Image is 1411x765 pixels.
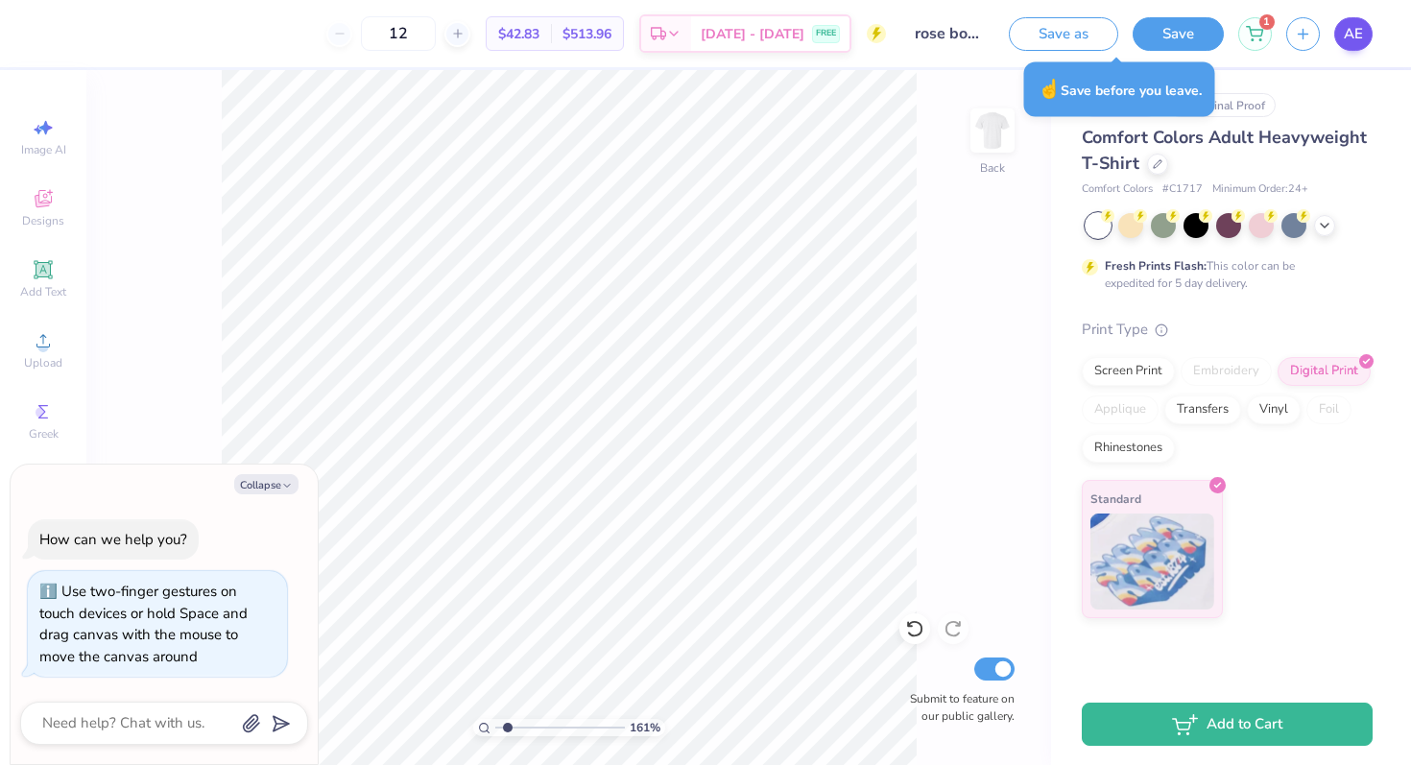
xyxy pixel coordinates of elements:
div: Transfers [1164,395,1241,424]
span: Greek [29,426,59,442]
span: [DATE] - [DATE] [701,24,804,44]
div: Digital Print [1278,357,1371,386]
div: Screen Print [1082,357,1175,386]
div: Save before you leave. [1024,62,1215,117]
span: # C1717 [1162,181,1203,198]
span: 161 % [630,719,660,736]
span: 1 [1259,14,1275,30]
div: Back [980,159,1005,177]
div: Print Type [1082,319,1373,341]
button: Save as [1009,17,1118,51]
input: Untitled Design [900,14,994,53]
span: Add Text [20,284,66,299]
div: This color can be expedited for 5 day delivery. [1105,257,1341,292]
span: ☝️ [1038,77,1061,102]
span: Standard [1090,489,1141,509]
span: Upload [24,355,62,371]
span: $513.96 [562,24,611,44]
img: Standard [1090,514,1214,610]
div: Rhinestones [1082,434,1175,463]
input: – – [361,16,436,51]
span: $42.83 [498,24,539,44]
div: Applique [1082,395,1159,424]
button: Add to Cart [1082,703,1373,746]
span: Comfort Colors [1082,181,1153,198]
span: AE [1344,23,1363,45]
img: Back [973,111,1012,150]
label: Submit to feature on our public gallery. [899,690,1015,725]
div: Use two-finger gestures on touch devices or hold Space and drag canvas with the mouse to move the... [39,582,248,666]
strong: Fresh Prints Flash: [1105,258,1207,274]
a: AE [1334,17,1373,51]
span: Comfort Colors Adult Heavyweight T-Shirt [1082,126,1367,175]
div: Embroidery [1181,357,1272,386]
div: Original Proof [1168,93,1276,117]
span: Minimum Order: 24 + [1212,181,1308,198]
div: How can we help you? [39,530,187,549]
button: Collapse [234,474,299,494]
button: Save [1133,17,1224,51]
span: Designs [22,213,64,228]
div: Vinyl [1247,395,1301,424]
span: FREE [816,27,836,40]
div: Foil [1306,395,1351,424]
span: Image AI [21,142,66,157]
